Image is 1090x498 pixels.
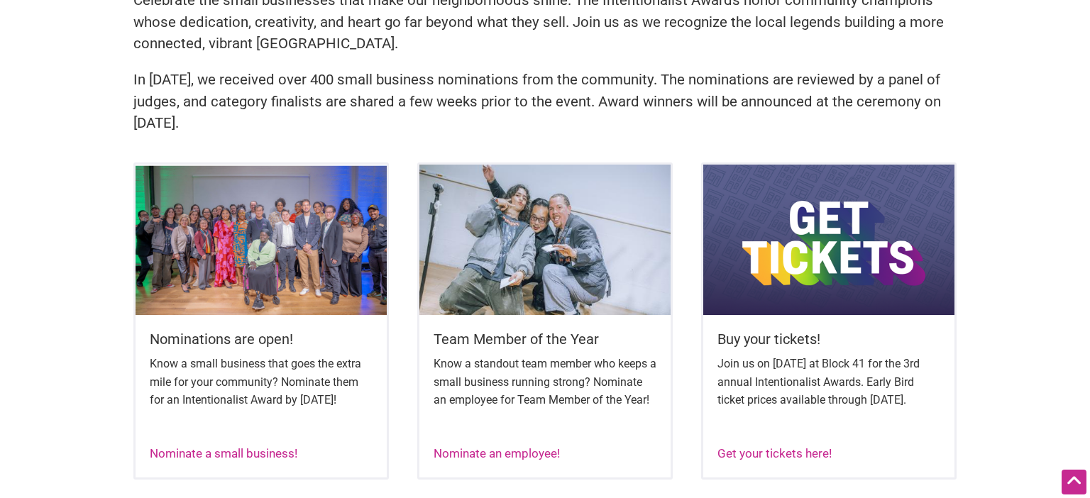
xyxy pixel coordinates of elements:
a: Nominate a small business! [150,446,297,460]
h5: Nominations are open! [150,329,373,349]
p: In [DATE], we received over 400 small business nominations from the community. The nominations ar... [133,69,957,134]
p: Know a small business that goes the extra mile for your community? Nominate them for an Intention... [150,355,373,409]
p: Know a standout team member who keeps a small business running strong? Nominate an employee for T... [434,355,656,409]
a: Get your tickets here! [717,446,832,460]
p: Join us on [DATE] at Block 41 for the 3rd annual Intentionalist Awards. Early Bird ticket prices ... [717,355,940,409]
h5: Buy your tickets! [717,329,940,349]
a: Nominate an employee! [434,446,560,460]
h5: Team Member of the Year [434,329,656,349]
div: Scroll Back to Top [1062,470,1086,494]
